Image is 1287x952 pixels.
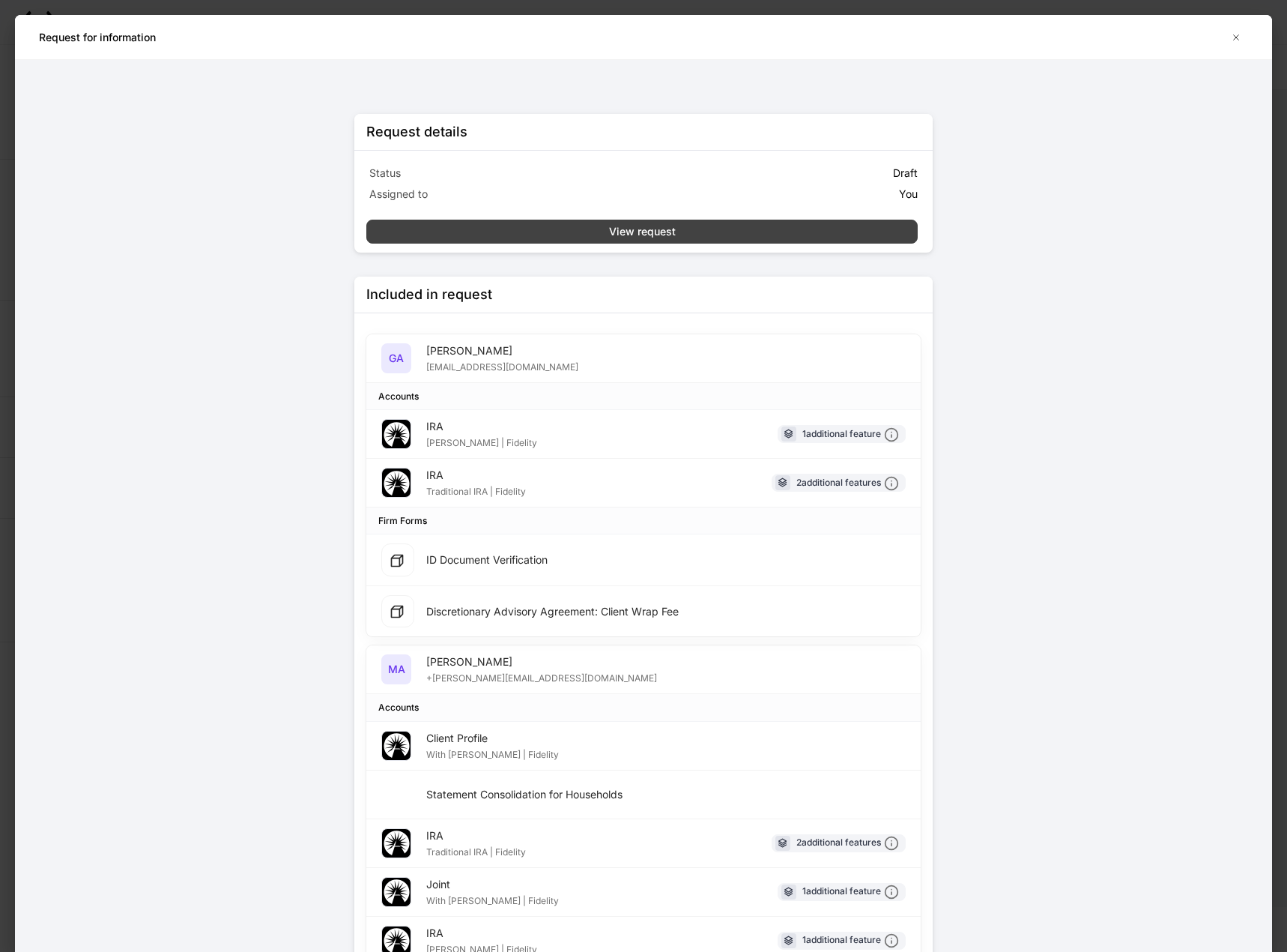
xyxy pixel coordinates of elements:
[802,884,899,900] div: 1 additional feature
[426,358,578,373] div: [EMAIL_ADDRESS][DOMAIN_NAME]
[426,483,526,498] div: Traditional IRA | Fidelity
[426,468,526,483] div: IRA
[426,926,537,941] div: IRA
[426,843,526,858] div: Traditional IRA | Fidelity
[369,187,641,202] p: Assigned to
[426,877,559,892] div: Joint
[369,166,641,181] p: Status
[426,669,657,684] div: +[PERSON_NAME][EMAIL_ADDRESS][DOMAIN_NAME]
[426,787,623,802] div: Statement Consolidation for Households
[796,475,899,491] div: 2 additional features
[366,286,492,304] div: Included in request
[796,835,899,851] div: 2 additional features
[893,166,918,181] p: Draft
[426,731,559,746] div: Client Profile
[388,662,405,677] h5: MA
[366,123,467,141] div: Request details
[389,351,404,366] h5: GA
[426,746,559,761] div: With [PERSON_NAME] | Fidelity
[426,552,548,567] div: ID Document Verification
[802,427,899,442] div: 1 additional feature
[426,434,537,449] div: [PERSON_NAME] | Fidelity
[378,513,427,528] div: Firm Forms
[366,220,918,244] button: View request
[426,654,657,669] div: [PERSON_NAME]
[426,419,537,434] div: IRA
[426,892,559,907] div: With [PERSON_NAME] | Fidelity
[426,604,679,619] div: Discretionary Advisory Agreement: Client Wrap Fee
[378,389,419,403] div: Accounts
[378,700,419,714] div: Accounts
[609,224,676,239] div: View request
[426,343,578,358] div: [PERSON_NAME]
[39,30,156,45] h5: Request for information
[426,828,526,843] div: IRA
[802,933,899,948] div: 1 additional feature
[899,187,918,202] p: You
